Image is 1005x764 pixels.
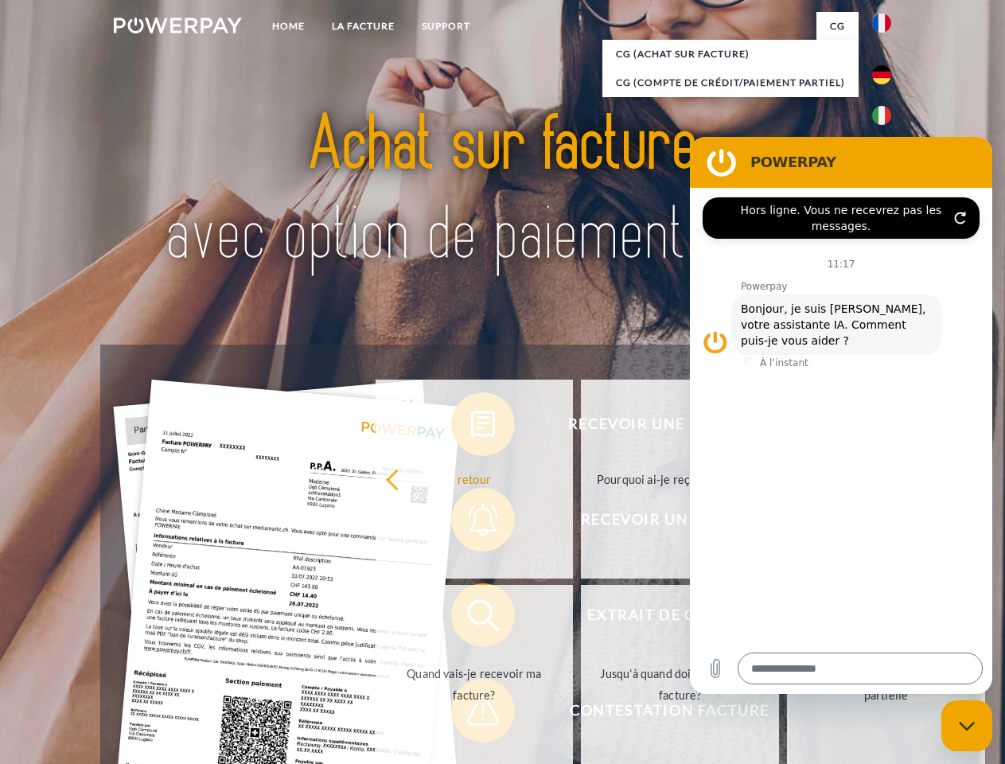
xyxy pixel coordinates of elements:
[259,12,318,41] a: Home
[408,12,484,41] a: Support
[690,137,992,694] iframe: Fenêtre de messagerie
[872,106,891,125] img: it
[385,468,564,489] div: retour
[152,76,853,305] img: title-powerpay_fr.svg
[590,663,769,706] div: Jusqu'à quand dois-je payer ma facture?
[385,663,564,706] div: Quand vais-je recevoir ma facture?
[872,14,891,33] img: fr
[114,18,242,33] img: logo-powerpay-white.svg
[602,68,859,97] a: CG (Compte de crédit/paiement partiel)
[602,40,859,68] a: CG (achat sur facture)
[941,700,992,751] iframe: Bouton de lancement de la fenêtre de messagerie, conversation en cours
[816,12,859,41] a: CG
[872,65,891,84] img: de
[590,468,769,489] div: Pourquoi ai-je reçu une facture?
[318,12,408,41] a: LA FACTURE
